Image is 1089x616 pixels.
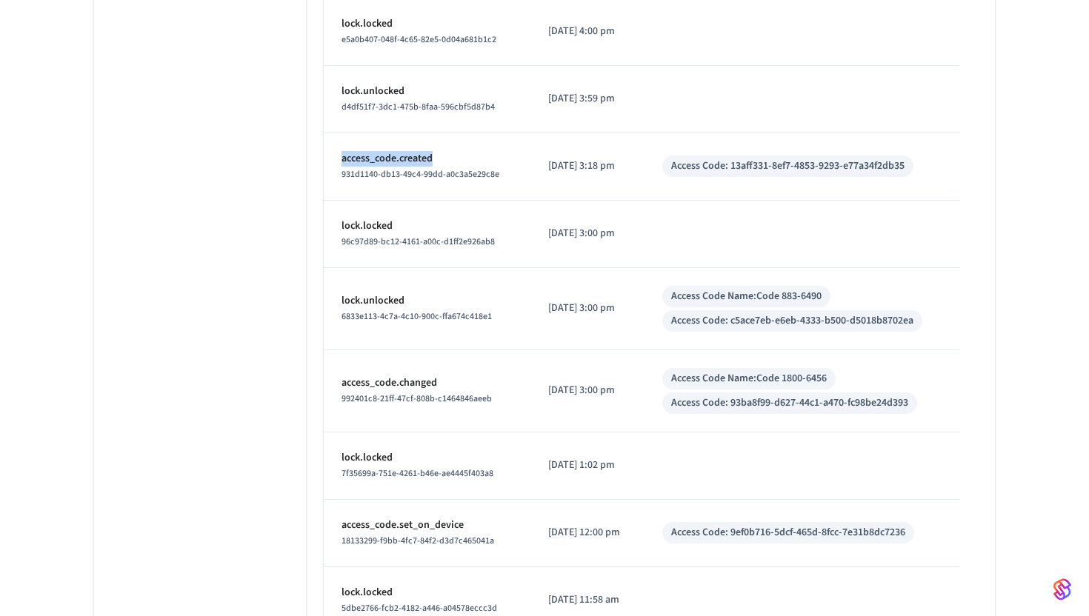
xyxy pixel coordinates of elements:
span: 992401c8-21ff-47cf-808b-c1464846aeeb [342,392,492,405]
div: Access Code Name: Code 1800-6456 [671,371,827,386]
p: [DATE] 4:00 pm [548,24,627,39]
p: lock.unlocked [342,293,513,309]
span: 7f35699a-751e-4261-b46e-ae4445f403a8 [342,467,493,480]
p: access_code.set_on_device [342,518,513,533]
p: [DATE] 11:58 am [548,592,627,608]
p: access_code.created [342,151,513,167]
div: Access Code Name: Code 883-6490 [671,289,822,304]
span: 5dbe2766-fcb2-4182-a446-a04578eccc3d [342,602,497,615]
div: Access Code: 93ba8f99-d627-44c1-a470-fc98be24d393 [671,395,908,411]
div: Access Code: 9ef0b716-5dcf-465d-8fcc-7e31b8dc7236 [671,525,905,540]
p: access_code.changed [342,375,513,391]
p: [DATE] 1:02 pm [548,458,627,473]
div: Access Code: 13aff331-8ef7-4853-9293-e77a34f2db35 [671,158,905,174]
p: [DATE] 3:00 pm [548,383,627,398]
p: [DATE] 3:00 pm [548,301,627,316]
p: lock.locked [342,218,513,234]
p: lock.locked [342,585,513,600]
span: e5a0b407-048f-4c65-82e5-0d04a681b1c2 [342,33,496,46]
span: d4df51f7-3dc1-475b-8faa-596cbf5d87b4 [342,101,495,113]
p: lock.locked [342,16,513,32]
span: 18133299-f9bb-4fc7-84f2-d3d7c465041a [342,535,494,547]
img: SeamLogoGradient.69752ec5.svg [1053,577,1071,601]
p: [DATE] 3:18 pm [548,158,627,174]
p: lock.locked [342,450,513,466]
span: 96c97d89-bc12-4161-a00c-d1ff2e926ab8 [342,235,495,248]
p: [DATE] 3:59 pm [548,91,627,107]
span: 6833e113-4c7a-4c10-900c-ffa674c418e1 [342,310,492,323]
p: [DATE] 12:00 pm [548,525,627,540]
p: lock.unlocked [342,84,513,99]
p: [DATE] 3:00 pm [548,226,627,241]
div: Access Code: c5ace7eb-e6eb-4333-b500-d5018b8702ea [671,313,913,329]
span: 931d1140-db13-49c4-99dd-a0c3a5e29c8e [342,168,499,181]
